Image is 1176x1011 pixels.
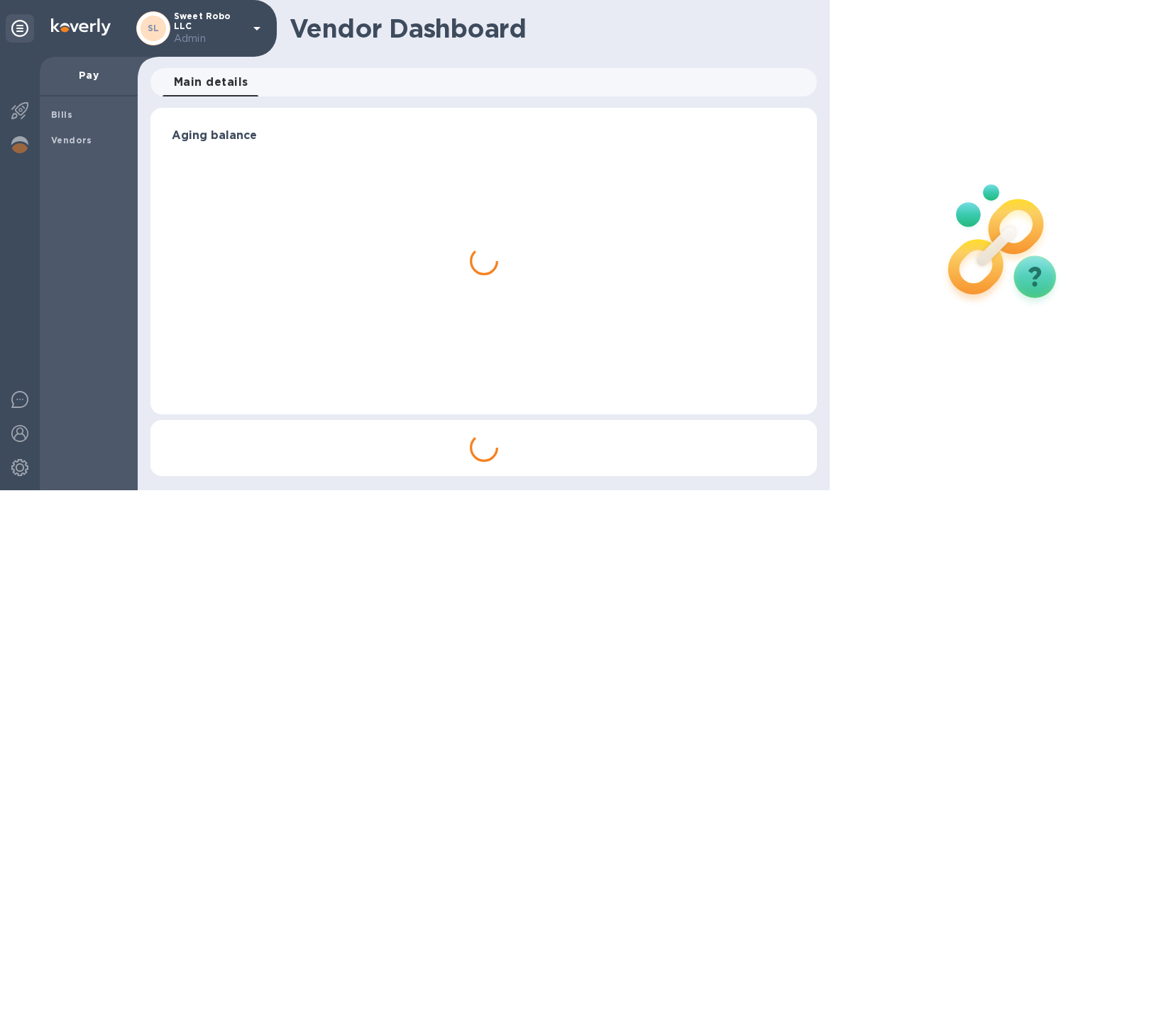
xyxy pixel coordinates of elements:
h1: Vendor Dashboard [290,13,807,43]
h3: Aging balance [172,129,796,143]
span: Main details [174,72,248,92]
p: Sweet Robo LLC [174,11,245,46]
b: SL [148,23,160,33]
p: Admin [174,31,245,46]
b: Vendors [51,135,92,145]
img: Logo [51,18,111,35]
div: Unpin categories [6,14,34,43]
p: Pay [51,68,126,82]
b: Bills [51,109,72,120]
